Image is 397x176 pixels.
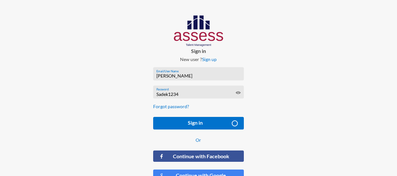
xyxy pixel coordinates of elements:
a: Forgot password? [153,104,189,109]
p: Or [153,137,244,143]
input: Password [156,92,224,97]
img: AssessLogoo.svg [174,16,223,47]
a: Sign up [202,57,217,62]
p: Sign in [148,48,249,54]
button: Continue with Facebook [153,150,244,162]
button: Sign in [153,117,244,129]
p: New user ? [148,57,249,62]
input: Email/User Name [156,73,241,78]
